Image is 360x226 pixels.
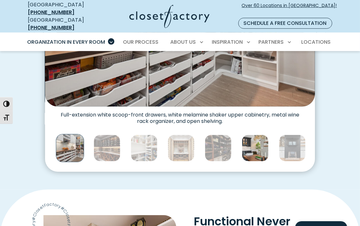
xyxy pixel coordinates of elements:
[258,38,284,46] span: Partners
[123,38,158,46] span: Our Process
[28,16,98,32] div: [GEOGRAPHIC_DATA]
[28,24,75,31] a: [PHONE_NUMBER]
[168,135,195,162] img: Premium wine cellar featuring wall-mounted bottle racks, central tasting area with glass shelving...
[170,38,196,46] span: About Us
[28,9,75,16] a: [PHONE_NUMBER]
[279,135,306,162] img: Custom wine bar with wine lattice and custom bar cabinetry
[45,107,315,124] figcaption: Full-extension white scoop-front drawers, white melamine shaker upper cabinetry, metal wine rack ...
[27,38,105,46] span: Organization in Every Room
[205,135,232,162] img: Upscale pantry with black cabinetry, integrated ladder, deep green stone countertops, organized b...
[56,134,84,162] img: Custom white pantry with multiple open pull-out drawers and upper cabinetry, featuring a wood sla...
[242,2,337,16] span: Over 60 Locations in [GEOGRAPHIC_DATA]!
[212,38,243,46] span: Inspiration
[28,1,98,16] div: [GEOGRAPHIC_DATA]
[131,135,157,162] img: Organized white pantry with wine bottle storage, pull-out drawers, wire baskets, cookbooks, and c...
[23,33,337,51] nav: Primary Menu
[301,38,331,46] span: Locations
[238,18,332,29] a: Schedule a Free Consultation
[242,135,269,162] img: Sophisticated bar design in a dining space with glass-front black cabinets, white marble backspla...
[94,135,120,162] img: Modern wine room with black shelving, exposed brick walls, under-cabinet lighting, and marble cou...
[129,5,210,28] img: Closet Factory Logo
